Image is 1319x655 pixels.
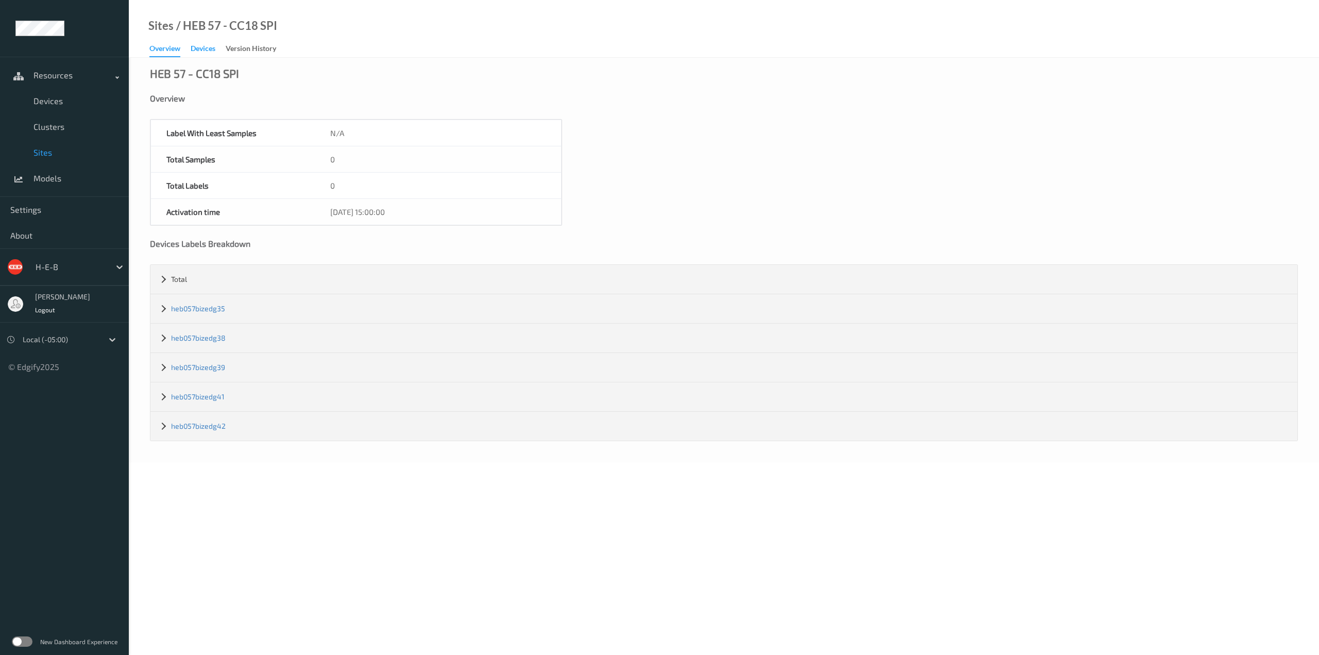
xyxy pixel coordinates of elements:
[148,21,174,31] a: Sites
[151,173,315,198] div: Total Labels
[315,173,561,198] div: 0
[150,265,1297,294] div: Total
[151,199,315,225] div: Activation time
[171,392,225,401] a: heb057bizedg41
[191,42,226,56] a: Devices
[315,146,561,172] div: 0
[150,324,1297,352] div: heb057bizedg38
[150,68,239,78] div: HEB 57 - CC18 SPI
[174,21,277,31] div: / HEB 57 - CC18 SPI
[171,304,225,313] a: heb057bizedg35
[315,199,561,225] div: [DATE] 15:00:00
[150,382,1297,411] div: heb057bizedg41
[226,42,286,56] a: Version History
[150,239,1298,249] div: Devices Labels Breakdown
[149,43,180,57] div: Overview
[150,294,1297,323] div: heb057bizedg35
[150,353,1297,382] div: heb057bizedg39
[191,43,215,56] div: Devices
[171,275,187,283] span: Total
[151,120,315,146] div: Label With Least Samples
[151,146,315,172] div: Total Samples
[149,42,191,57] a: Overview
[171,422,226,430] a: heb057bizedg42
[315,120,561,146] div: N/A
[171,333,226,342] a: heb057bizedg38
[150,93,1298,104] div: Overview
[150,412,1297,441] div: heb057bizedg42
[171,363,225,372] a: heb057bizedg39
[226,43,276,56] div: Version History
